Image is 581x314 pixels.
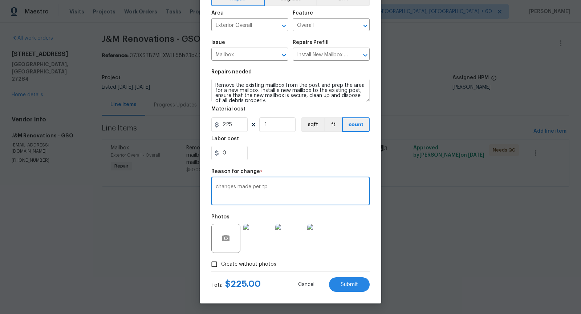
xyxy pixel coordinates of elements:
[279,21,289,31] button: Open
[342,117,370,132] button: count
[360,50,370,60] button: Open
[293,11,313,16] h5: Feature
[298,282,314,287] span: Cancel
[225,279,261,288] span: $ 225.00
[324,117,342,132] button: ft
[211,136,239,141] h5: Labor cost
[293,40,329,45] h5: Repairs Prefill
[287,277,326,292] button: Cancel
[360,21,370,31] button: Open
[279,50,289,60] button: Open
[211,40,225,45] h5: Issue
[211,69,252,75] h5: Repairs needed
[329,277,370,292] button: Submit
[211,214,229,220] h5: Photos
[301,117,324,132] button: sqft
[211,106,245,112] h5: Material cost
[211,11,224,16] h5: Area
[211,280,261,289] div: Total
[216,184,365,200] textarea: changes made per tp
[341,282,358,287] span: Submit
[221,261,276,268] span: Create without photos
[211,169,260,174] h5: Reason for change
[211,79,370,102] textarea: Remove the existing mailbox from the post and prep the area for a new mailbox. Install a new mail...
